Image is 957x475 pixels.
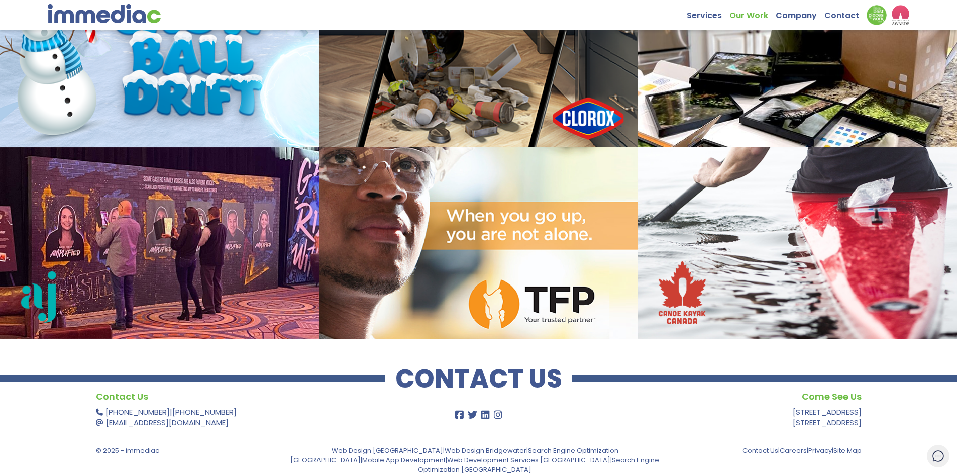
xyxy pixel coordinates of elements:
[96,389,407,404] h4: Contact Us
[290,446,618,465] a: Search Engine Optimization [GEOGRAPHIC_DATA]
[418,455,659,474] a: Search Engine Optimization [GEOGRAPHIC_DATA]
[287,446,663,474] p: | | | | |
[824,5,867,21] a: Contact
[96,446,280,455] p: © 2025 - immediac
[678,446,862,455] p: | | |
[793,407,862,428] a: [STREET_ADDRESS][STREET_ADDRESS]
[332,446,443,455] a: Web Design [GEOGRAPHIC_DATA]
[385,369,572,389] h2: CONTACT US
[362,455,446,465] a: Mobile App Development
[550,389,862,404] h4: Come See Us
[742,446,778,455] a: Contact Us
[445,446,526,455] a: Web Design Bridgewater
[808,446,832,455] a: Privacy
[833,446,862,455] a: Site Map
[687,5,729,21] a: Services
[447,455,610,465] a: Web Development Services [GEOGRAPHIC_DATA]
[105,407,170,417] a: [PHONE_NUMBER]
[780,446,807,455] a: Careers
[172,407,237,417] a: [PHONE_NUMBER]
[867,5,887,25] img: Down
[48,4,161,23] img: immediac
[106,417,229,428] a: [EMAIL_ADDRESS][DOMAIN_NAME]
[729,5,776,21] a: Our Work
[96,407,407,428] p: |
[776,5,824,21] a: Company
[892,5,909,25] img: logo2_wea_nobg.webp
